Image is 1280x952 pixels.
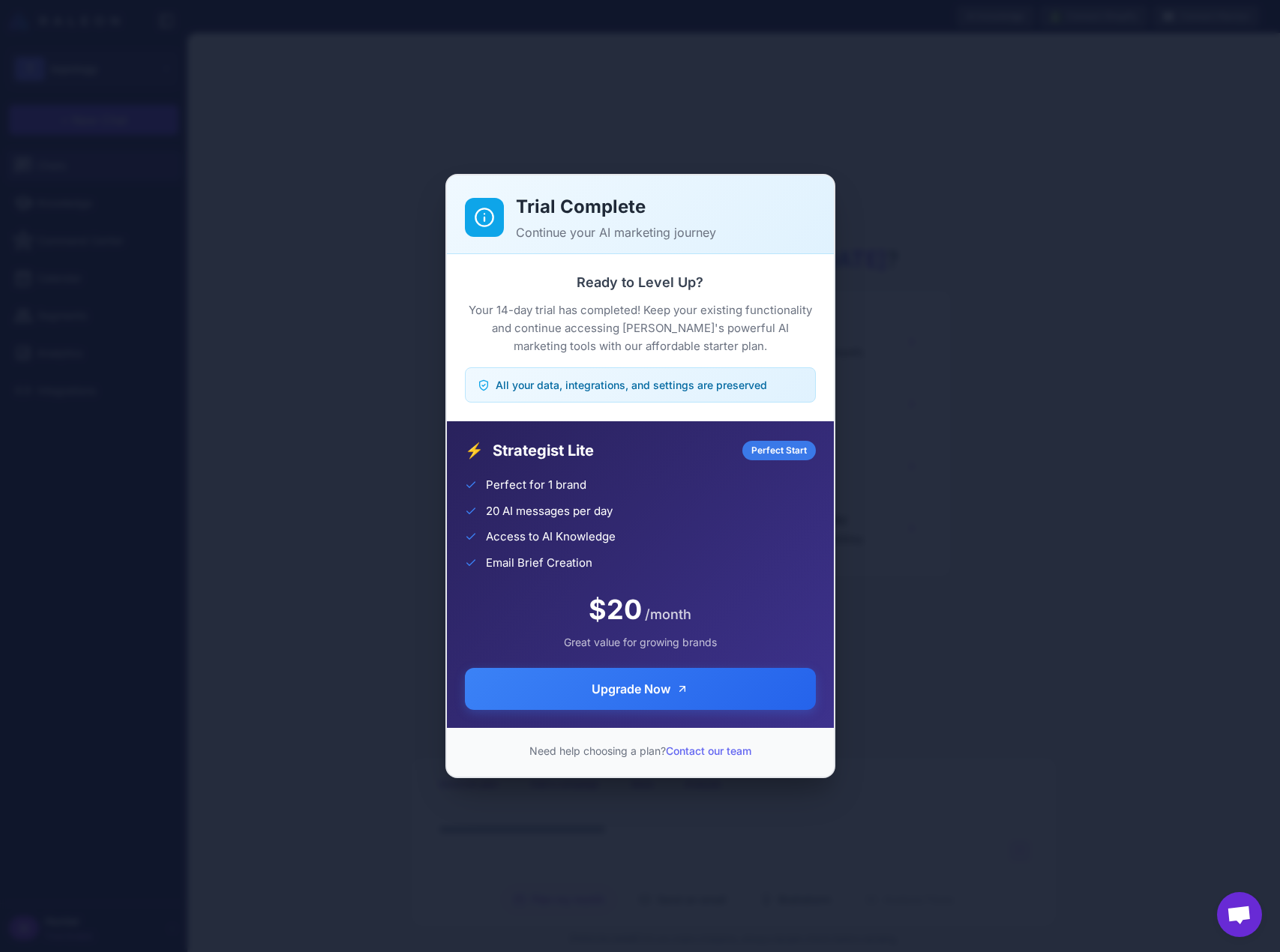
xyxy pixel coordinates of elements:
span: ⚡ [465,439,484,462]
span: All your data, integrations, and settings are preserved [496,377,767,393]
span: Perfect for 1 brand [486,477,586,494]
span: Upgrade Now [592,680,670,698]
span: Strategist Lite [493,439,733,462]
span: Email Brief Creation [486,555,592,572]
p: Continue your AI marketing journey [516,223,816,241]
p: Your 14-day trial has completed! Keep your existing functionality and continue accessing [PERSON_... [465,301,816,355]
h2: Trial Complete [516,193,816,220]
span: $20 [589,589,642,630]
p: Need help choosing a plan? [465,743,816,759]
div: Perfect Start [742,441,816,460]
span: Access to AI Knowledge [486,528,616,546]
span: /month [645,604,691,624]
div: Great value for growing brands [465,634,816,650]
a: Open chat [1217,892,1262,937]
button: Upgrade Now [465,668,816,710]
h3: Ready to Level Up? [465,272,816,292]
span: 20 AI messages per day [486,503,613,520]
a: Contact our team [666,744,751,757]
